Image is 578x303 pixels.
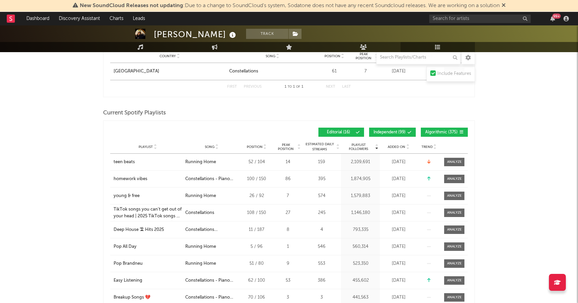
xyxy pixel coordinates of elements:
div: 11 / 187 [241,226,272,233]
div: Constellations - Piano Version [185,176,238,182]
span: of [296,85,300,88]
div: 26 / 92 [241,193,272,199]
div: homework vibes [114,176,147,182]
div: [DATE] [382,226,415,233]
span: Independent ( 99 ) [374,130,406,134]
div: 553 [304,260,339,267]
div: Pop Brandneu [114,260,143,267]
div: 560,314 [343,243,378,250]
span: Algorithmic ( 375 ) [425,130,458,134]
div: [DATE] [382,260,415,267]
span: Country [160,54,176,58]
a: Pop Brandneu [114,260,182,267]
div: Constellations - Piano Version [185,294,238,301]
div: 4 [304,226,339,233]
div: 1,146,180 [343,210,378,216]
span: Trend [422,145,433,149]
div: [DATE] [382,68,415,75]
span: Playlist Followers [343,143,374,151]
div: Include Features [437,70,471,78]
input: Search for artists [429,15,531,23]
a: Deep House 🏝 Hits 2025 [114,226,182,233]
div: [DATE] [382,243,415,250]
a: teen beats [114,159,182,166]
a: TikTok songs you can't get out of your head | 2025 TikTok songs & viral hits [114,206,182,219]
button: Algorithmic(375) [421,128,468,137]
span: : Due to a change to SoundCloud's system, Sodatone does not have any recent Soundcloud releases. ... [80,3,500,8]
div: 100 / 150 [241,176,272,182]
a: Charts [105,12,128,25]
a: Breakup Songs 💔 [114,294,182,301]
a: Dashboard [22,12,54,25]
a: young & free [114,193,182,199]
div: 27 [275,210,300,216]
div: 7 [353,68,378,75]
span: Estimated Daily Streams [304,142,335,152]
div: [DATE] [382,210,415,216]
div: [DATE] [382,159,415,166]
div: 61 [319,68,350,75]
span: Added On [388,145,405,149]
div: young & free [114,193,140,199]
div: [PERSON_NAME] [154,29,238,40]
a: Constellations [229,68,316,75]
div: Constellations [229,68,258,75]
div: 1 1 1 [275,83,312,91]
div: 386 [304,277,339,284]
a: Discovery Assistant [54,12,105,25]
div: 1,579,883 [343,193,378,199]
div: [DATE] [382,176,415,182]
div: [DATE] [382,277,415,284]
div: teen beats [114,159,135,166]
span: Editorial ( 16 ) [323,130,354,134]
div: 793,335 [343,226,378,233]
div: 3 [304,294,339,301]
div: Pop All Day [114,243,137,250]
div: Constellations ([PERSON_NAME] Remix) [185,226,238,233]
button: First [227,85,237,89]
div: 395 [304,176,339,182]
div: 3 [275,294,300,301]
div: 455,602 [343,277,378,284]
div: Easy Listening [114,277,142,284]
div: [DATE] [382,193,415,199]
div: 86 [275,176,300,182]
div: 62 / 100 [241,277,272,284]
div: Constellations [185,210,214,216]
div: 441,563 [343,294,378,301]
div: 53 [275,277,300,284]
div: 5 / 96 [241,243,272,250]
button: Last [342,85,351,89]
button: Previous [244,85,262,89]
div: 523,350 [343,260,378,267]
div: 245 [304,210,339,216]
div: 159 [304,159,339,166]
div: [GEOGRAPHIC_DATA] [114,68,159,75]
div: Running Home [185,159,216,166]
a: homework vibes [114,176,182,182]
a: Leads [128,12,150,25]
a: Pop All Day [114,243,182,250]
button: Track [246,29,288,39]
span: Peak Position [275,143,296,151]
div: 574 [304,193,339,199]
input: Search Playlists/Charts [376,51,461,64]
div: 99 + [552,14,561,19]
button: Next [326,85,335,89]
span: to [288,85,292,88]
div: Breakup Songs 💔 [114,294,150,301]
div: 108 / 150 [241,210,272,216]
span: Position [324,54,340,58]
span: Position [247,145,263,149]
div: 1 [275,243,300,250]
span: Current Spotify Playlists [103,109,166,117]
a: [GEOGRAPHIC_DATA] [114,68,226,75]
span: Song [266,54,275,58]
div: Running Home [185,243,216,250]
div: 8 [275,226,300,233]
div: 2,109,691 [343,159,378,166]
span: New SoundCloud Releases not updating [80,3,183,8]
button: 99+ [550,16,555,21]
div: 14 [275,159,300,166]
